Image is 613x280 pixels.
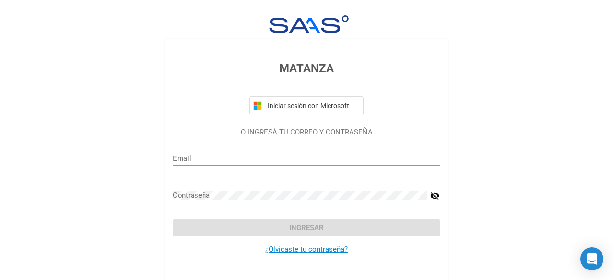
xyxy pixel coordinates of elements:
button: Ingresar [173,219,440,236]
a: ¿Olvidaste tu contraseña? [265,245,348,254]
p: O INGRESÁ TU CORREO Y CONTRASEÑA [173,127,440,138]
button: Iniciar sesión con Microsoft [249,96,364,115]
mat-icon: visibility_off [430,190,440,202]
h3: MATANZA [173,60,440,77]
span: Ingresar [289,224,324,232]
span: Iniciar sesión con Microsoft [266,102,360,110]
div: Open Intercom Messenger [580,247,603,270]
